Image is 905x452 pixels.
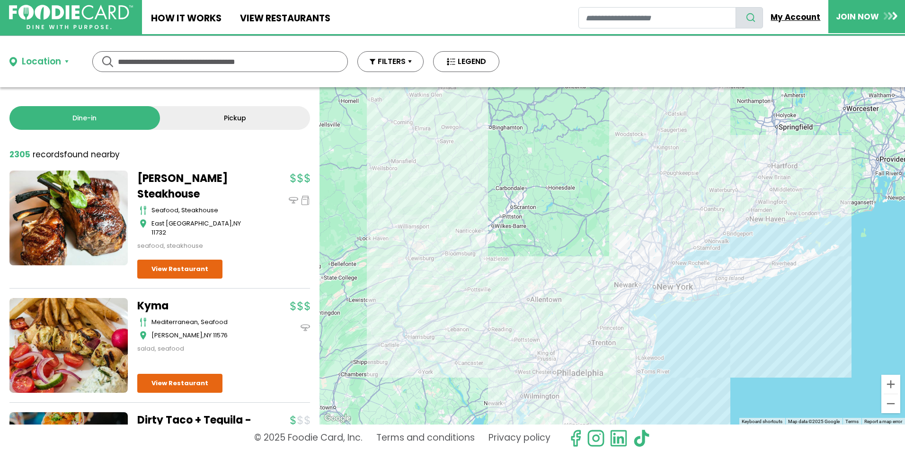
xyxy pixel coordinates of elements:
[881,375,900,394] button: Zoom in
[151,331,256,340] div: ,
[151,331,203,340] span: [PERSON_NAME]
[301,196,310,205] img: pickup_icon.svg
[9,149,120,161] div: found nearby
[578,7,736,28] input: restaurant search
[204,331,212,340] span: NY
[137,374,222,393] a: View Restaurant
[881,394,900,413] button: Zoom out
[137,344,256,353] div: salad, seafood
[742,418,782,425] button: Keyboard shortcuts
[160,106,311,130] a: Pickup
[33,149,64,160] span: records
[433,51,499,72] button: LEGEND
[151,228,166,237] span: 11732
[137,260,222,279] a: View Restaurant
[632,429,650,447] img: tiktok.svg
[140,331,147,340] img: map_icon.svg
[301,323,310,333] img: dinein_icon.svg
[763,7,828,27] a: My Account
[788,419,840,424] span: Map data ©2025 Google
[233,219,241,228] span: NY
[845,419,859,424] a: Terms
[137,412,256,443] a: Dirty Taco + Tequila - Patchogue
[22,55,61,69] div: Location
[357,51,424,72] button: FILTERS
[9,55,69,69] button: Location
[151,219,232,228] span: East [GEOGRAPHIC_DATA]
[140,206,147,215] img: cutlery_icon.svg
[137,171,256,202] a: [PERSON_NAME] Steakhouse
[137,298,256,314] a: Kyma
[376,429,475,447] a: Terms and conditions
[322,412,353,425] img: Google
[151,317,256,327] div: mediterranean, seafood
[140,317,147,327] img: cutlery_icon.svg
[140,219,147,228] img: map_icon.svg
[137,241,256,251] div: seafood, steakhouse
[322,412,353,425] a: Open this area in Google Maps (opens a new window)
[151,219,256,237] div: ,
[9,5,133,30] img: FoodieCard; Eat, Drink, Save, Donate
[610,429,628,447] img: linkedin.svg
[736,7,763,28] button: search
[254,429,363,447] p: © 2025 Foodie Card, Inc.
[213,331,228,340] span: 11576
[9,149,30,160] strong: 2305
[567,429,585,447] svg: check us out on facebook
[488,429,550,447] a: Privacy policy
[151,206,256,215] div: seafood, steakhouse
[864,419,902,424] a: Report a map error
[9,106,160,130] a: Dine-in
[289,196,298,205] img: dinein_icon.svg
